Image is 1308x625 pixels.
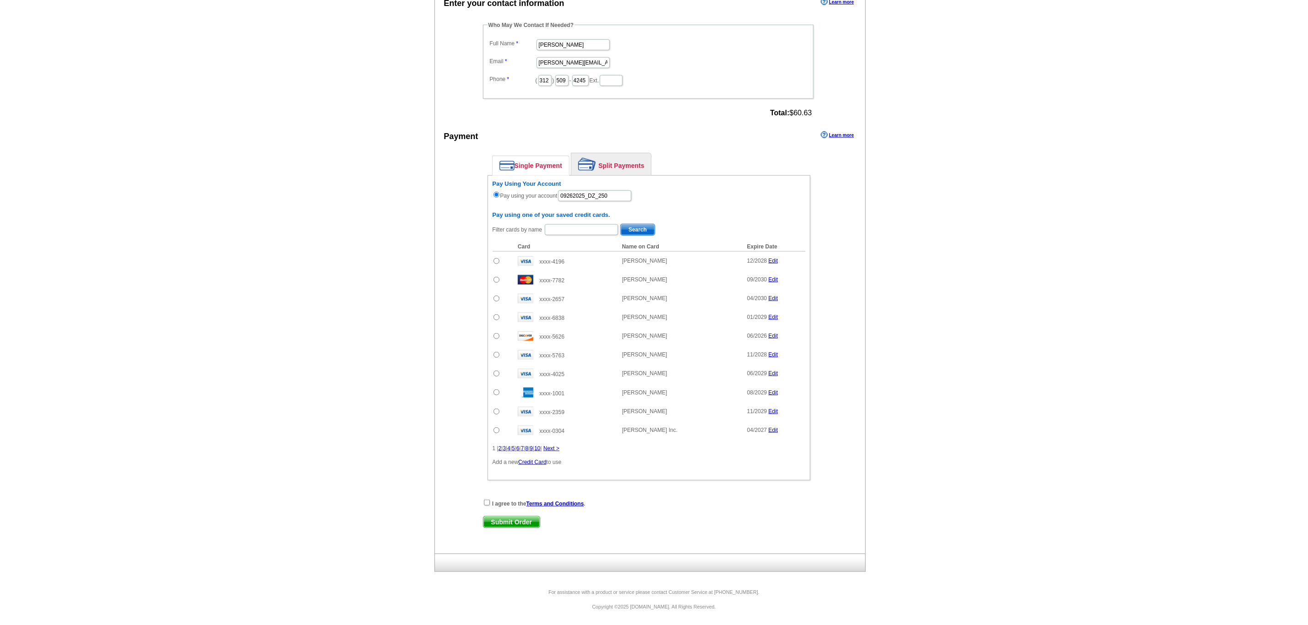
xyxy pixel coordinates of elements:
span: 08/2029 [747,389,767,396]
th: Card [513,242,618,252]
span: [PERSON_NAME] [622,314,668,320]
iframe: LiveChat chat widget [1125,412,1308,625]
span: xxxx-6838 [539,315,564,321]
a: 3 [503,445,506,452]
label: Phone [490,75,536,83]
a: Next > [543,445,559,452]
a: Split Payments [571,153,651,175]
img: visa.gif [518,369,533,378]
th: Name on Card [618,242,743,252]
img: visa.gif [518,426,533,435]
a: 10 [534,445,540,452]
img: split-payment.png [578,158,596,171]
a: 4 [507,445,510,452]
span: [PERSON_NAME] [622,370,668,377]
a: 2 [499,445,502,452]
span: [PERSON_NAME] [622,351,668,358]
span: xxxx-5626 [539,334,564,340]
a: Single Payment [493,156,569,175]
img: visa.gif [518,407,533,416]
img: visa.gif [518,312,533,322]
strong: I agree to the . [492,501,586,507]
span: 06/2029 [747,370,767,377]
span: 11/2029 [747,408,767,415]
a: Edit [769,370,778,377]
a: Learn more [821,131,854,139]
span: [PERSON_NAME] [622,333,668,339]
span: xxxx-2359 [539,409,564,415]
span: $60.63 [770,109,812,117]
label: Email [490,57,536,65]
legend: Who May We Contact If Needed? [488,21,575,29]
span: 01/2029 [747,314,767,320]
span: [PERSON_NAME] [622,258,668,264]
span: xxxx-7782 [539,277,564,284]
a: 7 [521,445,524,452]
a: Edit [769,314,778,320]
span: [PERSON_NAME] [622,389,668,396]
span: 11/2028 [747,351,767,358]
span: xxxx-0304 [539,428,564,434]
a: Edit [769,333,778,339]
h6: Pay using one of your saved credit cards. [493,211,805,219]
input: PO #: [558,190,631,201]
img: disc.gif [518,331,533,341]
a: Edit [769,427,778,433]
span: xxxx-4025 [539,371,564,377]
p: Add a new to use [493,458,805,466]
a: Edit [769,295,778,302]
img: single-payment.png [499,161,515,171]
div: Pay using your account [493,180,805,203]
img: amex.gif [518,388,533,398]
a: Edit [769,389,778,396]
a: Credit Card [518,459,546,465]
a: Edit [769,351,778,358]
h6: Pay Using Your Account [493,180,805,188]
span: 12/2028 [747,258,767,264]
span: 04/2027 [747,427,767,433]
button: Search [620,224,655,236]
div: 1 | | | | | | | | | | [493,444,805,453]
dd: ( ) - Ext. [488,73,809,87]
label: Filter cards by name [493,226,543,234]
span: xxxx-2657 [539,296,564,302]
img: visa.gif [518,350,533,360]
span: xxxx-1001 [539,390,564,397]
span: Search [621,224,655,235]
a: 6 [516,445,520,452]
img: mast.gif [518,275,533,285]
a: 5 [512,445,515,452]
a: Edit [769,276,778,283]
div: Payment [444,130,478,143]
span: xxxx-5763 [539,352,564,359]
span: 04/2030 [747,295,767,302]
a: 9 [530,445,533,452]
span: [PERSON_NAME] [622,295,668,302]
img: visa.gif [518,256,533,266]
a: Terms and Conditions [526,501,584,507]
a: 8 [526,445,529,452]
span: 09/2030 [747,276,767,283]
a: Edit [769,258,778,264]
a: Edit [769,408,778,415]
span: 06/2026 [747,333,767,339]
span: xxxx-4196 [539,259,564,265]
span: Submit Order [483,517,540,528]
span: [PERSON_NAME] [622,408,668,415]
span: [PERSON_NAME] Inc. [622,427,678,433]
th: Expire Date [743,242,805,252]
strong: Total: [770,109,789,117]
label: Full Name [490,39,536,48]
img: visa.gif [518,294,533,303]
span: [PERSON_NAME] [622,276,668,283]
